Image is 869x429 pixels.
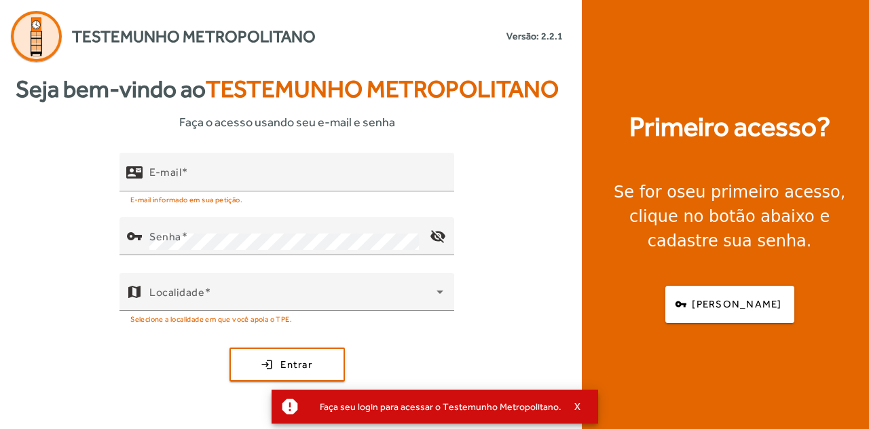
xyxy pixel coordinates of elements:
[16,71,559,107] strong: Seja bem-vindo ao
[149,229,181,242] mat-label: Senha
[130,191,242,206] mat-hint: E-mail informado em sua petição.
[422,220,454,253] mat-icon: visibility_off
[506,29,563,43] small: Versão: 2.2.1
[561,400,595,413] button: X
[280,357,312,373] span: Entrar
[130,311,292,326] mat-hint: Selecione a localidade em que você apoia o TPE.
[598,180,861,253] div: Se for o , clique no botão abaixo e cadastre sua senha.
[126,164,143,180] mat-icon: contact_mail
[629,107,830,147] strong: Primeiro acesso?
[149,165,181,178] mat-label: E-mail
[11,11,62,62] img: Logo Agenda
[179,113,395,131] span: Faça o acesso usando seu e-mail e senha
[677,183,840,202] strong: seu primeiro acesso
[574,400,581,413] span: X
[229,348,345,381] button: Entrar
[309,397,561,416] div: Faça seu login para acessar o Testemunho Metropolitano.
[206,75,559,102] span: Testemunho Metropolitano
[72,24,316,49] span: Testemunho Metropolitano
[126,284,143,300] mat-icon: map
[280,396,300,417] mat-icon: report
[149,285,204,298] mat-label: Localidade
[126,228,143,244] mat-icon: vpn_key
[665,286,794,323] button: [PERSON_NAME]
[692,297,781,312] span: [PERSON_NAME]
